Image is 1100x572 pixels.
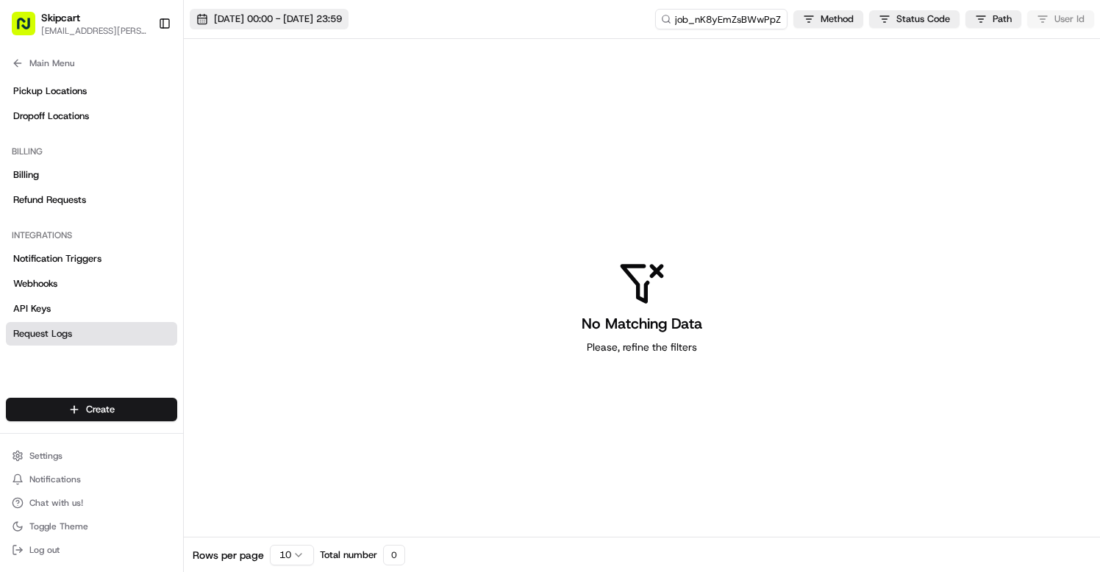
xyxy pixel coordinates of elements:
[6,188,177,212] a: Refund Requests
[29,57,74,69] span: Main Menu
[50,140,241,155] div: Start new chat
[13,168,39,182] span: Billing
[15,15,44,44] img: Nash
[965,10,1021,28] button: Path
[6,104,177,128] a: Dropoff Locations
[29,497,83,509] span: Chat with us!
[193,548,264,562] span: Rows per page
[29,450,63,462] span: Settings
[38,95,243,110] input: Clear
[13,327,72,340] span: Request Logs
[29,473,81,485] span: Notifications
[821,12,854,26] span: Method
[6,322,177,346] a: Request Logs
[6,6,152,41] button: Skipcart[EMAIL_ADDRESS][PERSON_NAME][DOMAIN_NAME]
[587,340,697,354] span: Please, refine the filters
[124,215,136,226] div: 💻
[13,252,101,265] span: Notification Triggers
[6,247,177,271] a: Notification Triggers
[6,140,177,163] div: Billing
[6,224,177,247] div: Integrations
[6,493,177,513] button: Chat with us!
[250,145,268,162] button: Start new chat
[6,446,177,466] button: Settings
[13,302,51,315] span: API Keys
[104,249,178,260] a: Powered byPylon
[9,207,118,234] a: 📗Knowledge Base
[118,207,242,234] a: 💻API Documentation
[993,12,1012,26] span: Path
[15,215,26,226] div: 📗
[41,25,146,37] button: [EMAIL_ADDRESS][PERSON_NAME][DOMAIN_NAME]
[869,10,960,28] button: Status Code
[582,313,702,334] h3: No Matching Data
[655,9,787,29] input: Type to search
[50,155,186,167] div: We're available if you need us!
[15,59,268,82] p: Welcome 👋
[29,213,113,228] span: Knowledge Base
[86,403,115,416] span: Create
[214,12,342,26] span: [DATE] 00:00 - [DATE] 23:59
[13,277,57,290] span: Webhooks
[6,469,177,490] button: Notifications
[6,516,177,537] button: Toggle Theme
[6,79,177,103] a: Pickup Locations
[6,297,177,321] a: API Keys
[896,12,950,26] span: Status Code
[29,521,88,532] span: Toggle Theme
[6,398,177,421] button: Create
[6,272,177,296] a: Webhooks
[6,540,177,560] button: Log out
[6,163,177,187] a: Billing
[15,140,41,167] img: 1736555255976-a54dd68f-1ca7-489b-9aae-adbdc363a1c4
[383,545,405,565] div: 0
[6,53,177,74] button: Main Menu
[190,9,349,29] button: [DATE] 00:00 - [DATE] 23:59
[41,10,80,25] button: Skipcart
[29,544,60,556] span: Log out
[146,249,178,260] span: Pylon
[13,193,86,207] span: Refund Requests
[13,85,87,98] span: Pickup Locations
[13,110,89,123] span: Dropoff Locations
[320,548,377,562] span: Total number
[139,213,236,228] span: API Documentation
[793,10,863,28] button: Method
